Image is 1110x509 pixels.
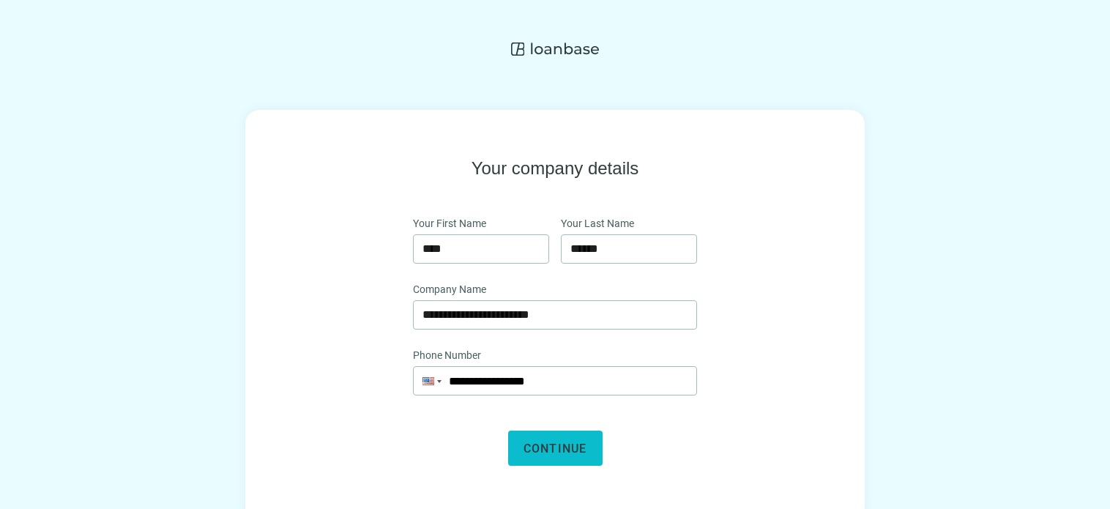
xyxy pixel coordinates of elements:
[413,215,486,231] span: Your First Name
[508,431,603,466] button: Continue
[413,347,481,363] span: Phone Number
[472,157,639,180] h1: Your company details
[524,442,587,456] span: Continue
[413,281,486,297] span: Company Name
[561,215,634,231] span: Your Last Name
[414,367,442,395] div: United States: + 1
